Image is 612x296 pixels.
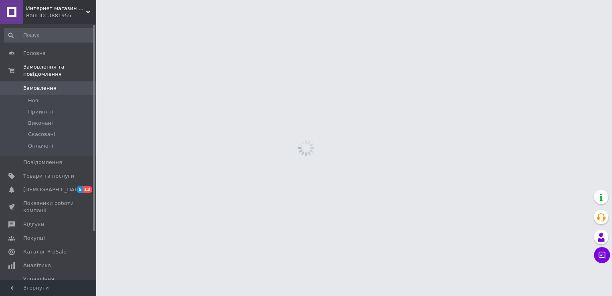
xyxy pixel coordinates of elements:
span: Управління сайтом [23,276,74,290]
span: Замовлення та повідомлення [23,63,96,78]
span: Скасовані [28,131,55,138]
span: Замовлення [23,85,56,92]
span: Товари та послуги [23,172,74,180]
span: 13 [83,186,92,193]
span: Оплачені [28,142,53,150]
span: [DEMOGRAPHIC_DATA] [23,186,83,193]
span: Відгуки [23,221,44,228]
span: Виконані [28,120,53,127]
span: Показники роботи компанії [23,200,74,214]
span: Аналітика [23,262,51,269]
input: Пошук [4,28,95,43]
span: Повідомлення [23,159,62,166]
span: Нові [28,97,40,104]
span: Покупці [23,235,45,242]
span: Прийняті [28,108,53,116]
button: Чат з покупцем [594,247,610,263]
span: Интернет магазин Улов рыбака [26,5,86,12]
div: Ваш ID: 3881955 [26,12,96,19]
span: Головна [23,50,46,57]
span: 5 [76,186,83,193]
span: Каталог ProSale [23,248,66,255]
